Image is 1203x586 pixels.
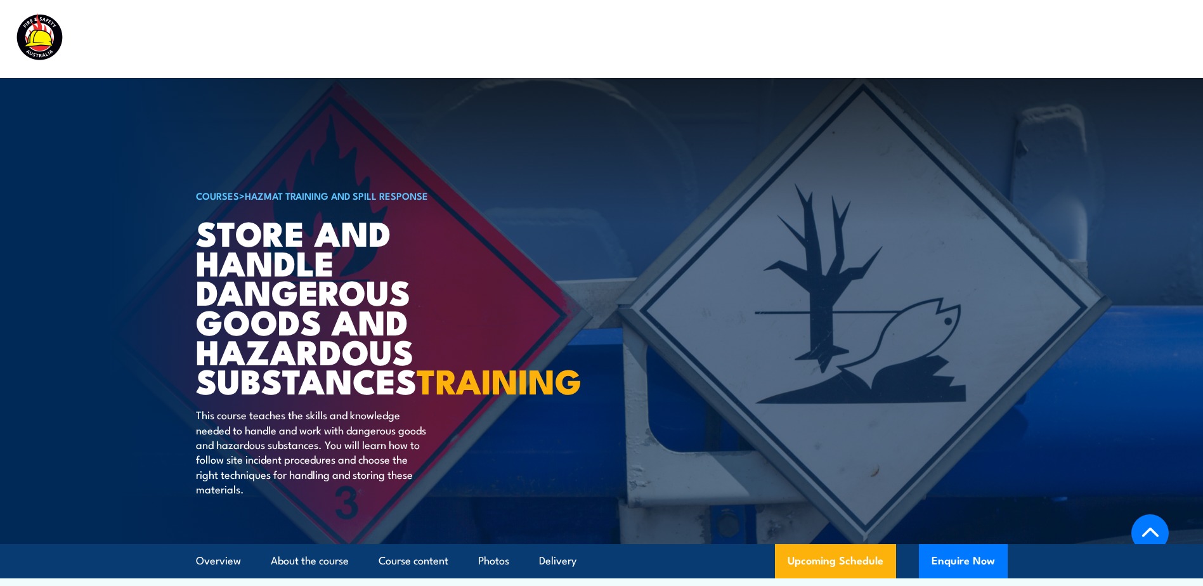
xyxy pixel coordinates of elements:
a: Course Calendar [582,22,667,56]
a: Course content [379,544,448,578]
button: Enquire Now [919,544,1008,578]
a: Emergency Response Services [694,22,845,56]
a: News [948,22,976,56]
a: COURSES [196,188,239,202]
a: Photos [478,544,509,578]
a: Upcoming Schedule [775,544,896,578]
a: HAZMAT Training and Spill Response [245,188,428,202]
strong: TRAINING [417,353,582,406]
a: About Us [873,22,920,56]
a: Overview [196,544,241,578]
h6: > [196,188,509,203]
a: About the course [271,544,349,578]
a: Delivery [539,544,576,578]
a: Learner Portal [1004,22,1076,56]
a: Courses [514,22,554,56]
p: This course teaches the skills and knowledge needed to handle and work with dangerous goods and h... [196,407,427,496]
h1: Store And Handle Dangerous Goods and Hazardous Substances [196,218,509,395]
a: Contact [1103,22,1143,56]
